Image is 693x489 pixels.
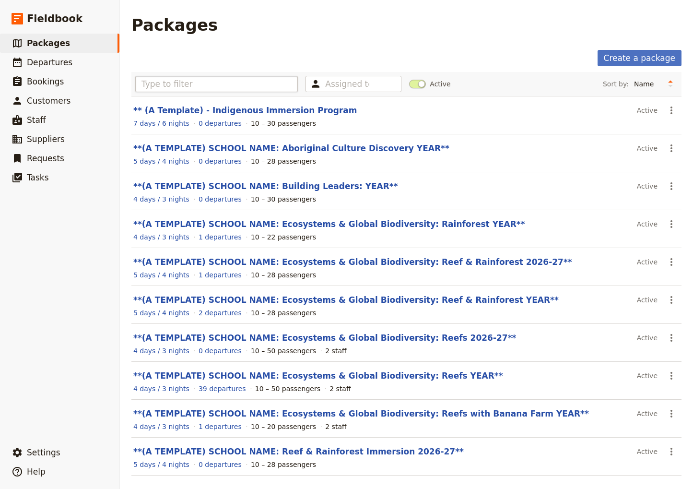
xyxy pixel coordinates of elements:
[133,119,189,128] a: View the itinerary for this package
[133,143,449,153] a: **(A TEMPLATE) SCHOOL NAME: Aboriginal Culture Discovery YEAR**
[133,106,357,115] a: ** (A Template) - Indigenous Immersion Program
[251,270,316,280] div: 10 – 28 passengers
[325,78,369,90] input: Assigned to
[251,119,316,128] div: 10 – 30 passengers
[603,79,629,89] span: Sort by:
[133,309,189,317] span: 5 days / 4 nights
[199,346,242,356] a: View the departures for this package
[27,173,49,182] span: Tasks
[133,308,189,318] a: View the itinerary for this package
[199,119,242,128] a: View the departures for this package
[637,102,658,119] div: Active
[663,406,680,422] button: Actions
[251,346,316,356] div: 10 – 50 passengers
[663,330,680,346] button: Actions
[133,409,589,418] a: **(A TEMPLATE) SCHOOL NAME: Ecosystems & Global Biodiversity: Reefs with Banana Farm YEAR**
[637,330,658,346] div: Active
[133,156,189,166] a: View the itinerary for this package
[133,157,189,165] span: 5 days / 4 nights
[133,295,559,305] a: **(A TEMPLATE) SCHOOL NAME: Ecosystems & Global Biodiversity: Reef & Rainforest YEAR**
[663,254,680,270] button: Actions
[133,270,189,280] a: View the itinerary for this package
[133,181,398,191] a: **(A TEMPLATE) SCHOOL NAME: Building Leaders: YEAR**
[251,460,316,469] div: 10 – 28 passengers
[199,270,242,280] a: View the departures for this package
[329,384,351,394] div: 2 staff
[133,219,525,229] a: **(A TEMPLATE) SCHOOL NAME: Ecosystems & Global Biodiversity: Rainforest YEAR**
[325,346,346,356] div: 2 staff
[637,406,658,422] div: Active
[27,77,64,86] span: Bookings
[27,115,46,125] span: Staff
[637,443,658,460] div: Active
[27,58,72,67] span: Departures
[255,384,320,394] div: 10 – 50 passengers
[325,422,346,431] div: 2 staff
[199,308,242,318] a: View the departures for this package
[133,271,189,279] span: 5 days / 4 nights
[637,368,658,384] div: Active
[27,467,46,477] span: Help
[131,15,218,35] h1: Packages
[199,232,242,242] a: View the departures for this package
[133,233,189,241] span: 4 days / 3 nights
[199,384,246,394] a: View the departures for this package
[630,77,663,91] select: Sort by:
[251,232,316,242] div: 10 – 22 passengers
[133,460,189,469] a: View the itinerary for this package
[637,178,658,194] div: Active
[637,216,658,232] div: Active
[251,422,316,431] div: 10 – 20 passengers
[133,461,189,468] span: 5 days / 4 nights
[133,423,189,430] span: 4 days / 3 nights
[663,102,680,119] button: Actions
[663,368,680,384] button: Actions
[133,385,189,393] span: 4 days / 3 nights
[27,448,60,457] span: Settings
[663,77,678,91] button: Change sort direction
[133,333,516,343] a: **(A TEMPLATE) SCHOOL NAME: Ecosystems & Global Biodiversity: Reefs 2026-27**
[133,371,503,381] a: **(A TEMPLATE) SCHOOL NAME: Ecosystems & Global Biodiversity: Reefs YEAR**
[133,195,189,203] span: 4 days / 3 nights
[663,140,680,156] button: Actions
[27,38,70,48] span: Packages
[251,156,316,166] div: 10 – 28 passengers
[133,194,189,204] a: View the itinerary for this package
[133,346,189,356] a: View the itinerary for this package
[251,308,316,318] div: 10 – 28 passengers
[27,96,70,106] span: Customers
[135,76,298,92] input: Type to filter
[637,292,658,308] div: Active
[663,292,680,308] button: Actions
[133,384,189,394] a: View the itinerary for this package
[663,216,680,232] button: Actions
[27,154,64,163] span: Requests
[251,194,316,204] div: 10 – 30 passengers
[27,12,82,26] span: Fieldbook
[133,347,189,355] span: 4 days / 3 nights
[663,443,680,460] button: Actions
[27,134,65,144] span: Suppliers
[663,178,680,194] button: Actions
[199,422,242,431] a: View the departures for this package
[199,156,242,166] a: View the departures for this package
[199,460,242,469] a: View the departures for this package
[637,140,658,156] div: Active
[133,447,464,456] a: **(A TEMPLATE) SCHOOL NAME: Reef & Rainforest Immersion 2026-27**
[430,79,450,89] span: Active
[133,119,189,127] span: 7 days / 6 nights
[133,257,572,267] a: **(A TEMPLATE) SCHOOL NAME: Ecosystems & Global Biodiversity: Reef & Rainforest 2026-27**
[133,232,189,242] a: View the itinerary for this package
[133,422,189,431] a: View the itinerary for this package
[637,254,658,270] div: Active
[598,50,681,66] a: Create a package
[199,194,242,204] a: View the departures for this package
